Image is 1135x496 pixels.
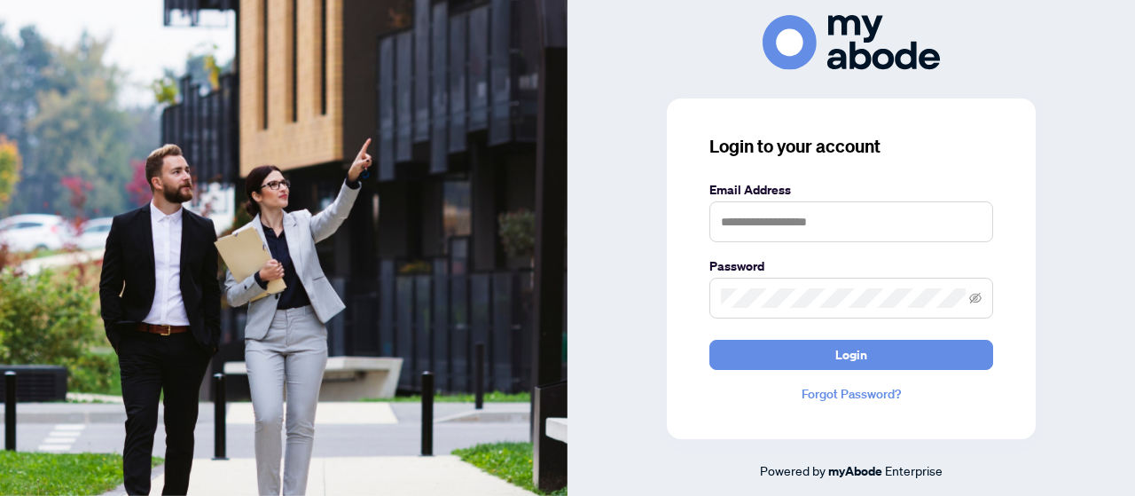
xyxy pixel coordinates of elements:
span: eye-invisible [969,292,982,304]
label: Password [709,256,993,276]
h3: Login to your account [709,134,993,159]
span: Powered by [760,462,826,478]
a: myAbode [828,461,882,481]
a: Forgot Password? [709,384,993,404]
span: Enterprise [885,462,943,478]
span: Login [835,341,867,369]
button: Login [709,340,993,370]
img: ma-logo [763,15,940,69]
label: Email Address [709,180,993,200]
